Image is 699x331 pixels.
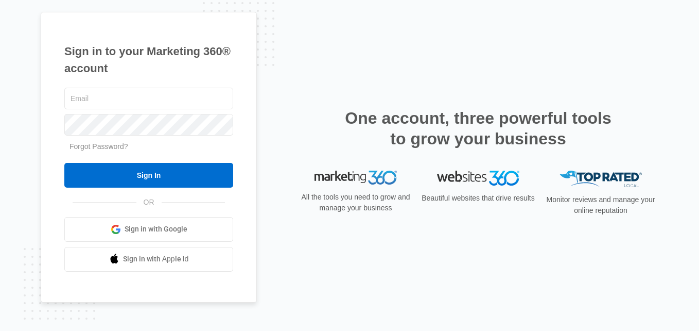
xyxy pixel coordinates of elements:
[560,171,642,188] img: Top Rated Local
[64,163,233,188] input: Sign In
[437,171,519,186] img: Websites 360
[342,108,615,149] h2: One account, three powerful tools to grow your business
[64,43,233,77] h1: Sign in to your Marketing 360® account
[298,192,413,213] p: All the tools you need to grow and manage your business
[543,194,658,216] p: Monitor reviews and manage your online reputation
[64,217,233,242] a: Sign in with Google
[421,193,536,204] p: Beautiful websites that drive results
[125,224,187,235] span: Sign in with Google
[123,254,189,264] span: Sign in with Apple Id
[314,171,397,185] img: Marketing 360
[136,197,162,208] span: OR
[64,247,233,272] a: Sign in with Apple Id
[69,142,128,151] a: Forgot Password?
[64,88,233,109] input: Email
